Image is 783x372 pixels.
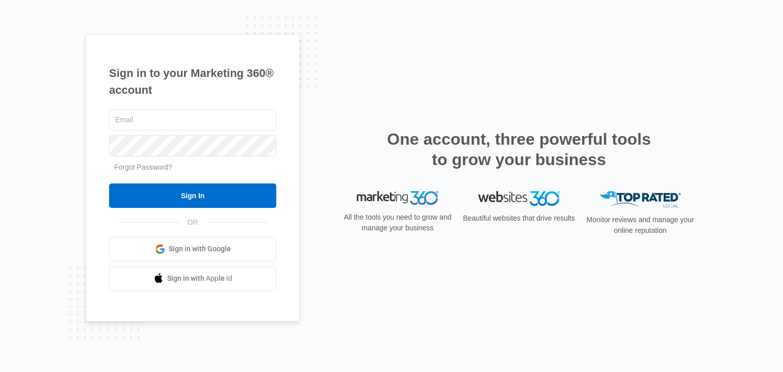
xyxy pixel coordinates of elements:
p: All the tools you need to grow and manage your business [341,212,455,233]
input: Email [109,109,276,130]
p: Monitor reviews and manage your online reputation [583,215,697,236]
a: Sign in with Apple Id [109,267,276,291]
span: OR [180,217,205,228]
h1: Sign in to your Marketing 360® account [109,65,276,98]
h2: One account, three powerful tools to grow your business [384,129,654,170]
input: Sign In [109,183,276,208]
img: Marketing 360 [357,191,438,205]
img: Websites 360 [478,191,560,206]
a: Forgot Password? [114,163,172,171]
a: Sign in with Google [109,237,276,261]
p: Beautiful websites that drive results [462,213,576,224]
img: Top Rated Local [599,191,681,208]
span: Sign in with Apple Id [167,273,232,284]
span: Sign in with Google [169,244,231,254]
